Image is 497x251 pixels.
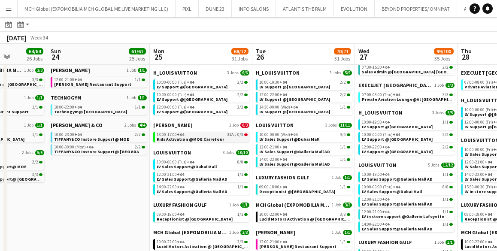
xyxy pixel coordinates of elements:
span: 1/1 [442,120,449,124]
span: +04 [279,79,287,85]
span: 3 Jobs [227,70,239,76]
a: H_LOUIS VUITTON3 Jobs6/6 [153,70,249,76]
span: SALATA [51,67,90,73]
span: 1/1 [237,212,243,217]
span: 68/72 [231,48,248,54]
span: +04 [74,132,82,137]
span: 2 Jobs [124,123,136,128]
span: H_LOUIS VUITTON [153,70,197,76]
span: 1 Job [127,68,136,73]
span: LV Sales Support@Galleria Mall AD [362,226,433,232]
button: DUNE 23 [199,0,232,17]
span: LV Sales Support@Dubai Mall [362,189,422,194]
span: 2/2 [237,93,243,97]
span: 3 Jobs [223,150,234,155]
a: [PERSON_NAME] & CO2 Jobs4/4 [51,122,147,128]
a: 14:30-00:00 (Wed)+041/1LV Support @[GEOGRAPHIC_DATA] [259,104,350,114]
span: Receptionist @Saint Laurent [259,189,335,194]
span: 09:00-18:00 [464,212,492,217]
span: 10:00-00:00 (Tue) [157,80,194,85]
span: LV Support @Dubai Mall [362,136,433,142]
span: +04 [393,184,400,190]
span: +04 [177,132,184,137]
div: [PERSON_NAME] & CO2 Jobs4/410:00-23:00+042/2TIFFANY&CO Instore Support@ MOE10:00-00:00 (Mon)+042/... [51,122,147,157]
a: 10:00-19:30+041/1LV Support @[GEOGRAPHIC_DATA] [362,119,453,129]
span: 3/3 [343,203,352,208]
span: 10:00-00:00 (Thu) [362,185,400,189]
a: 10:00-23:00+042/2TIFFANY&CO Instore Support@ MOE [54,132,145,142]
a: LOUIS VUITTON3 Jobs10/10 [153,149,249,156]
span: 0/3 [240,123,249,128]
span: LV Sales Support@Galleria Mall AD [157,189,227,194]
span: 1/1 [442,210,449,214]
span: 3 Jobs [325,123,337,128]
span: 1/1 [442,197,449,202]
span: 12:00-21:00 [362,197,389,202]
span: 1 Job [127,95,136,100]
span: Private Aviation Lounge@Al Maktoum Airport [362,97,465,102]
span: +04 [279,92,287,97]
a: LOUIS VUITTON5 Jobs12/12 [358,162,455,168]
a: TECHNOGYM1 Job1/1 [51,94,147,101]
span: 5/5 [343,70,352,76]
span: LV Sales Support@Galleria Mall AD [362,176,433,182]
a: 18:00-22:00+041/1Technogym@ [GEOGRAPHIC_DATA] [54,104,145,114]
span: +04 [382,119,389,125]
span: 1 Job [24,68,33,73]
a: 12:00-22:00+042/2LV Support @[GEOGRAPHIC_DATA] [362,144,453,154]
div: [DATE] [7,33,27,42]
div: [PERSON_NAME]1 Job0/313:00-17:00+0432A•0/3Kids Activation @MOE Carrefour [153,122,249,149]
span: 2/2 [442,145,449,149]
span: 12:00-21:00 [157,172,184,177]
span: TIFFANY&CO Instore Support@ MOE [54,136,129,142]
span: 07:00-08:00 (Thu) [362,93,400,97]
button: BEYOND PROPERTIES/ OMNIYAT [375,0,457,17]
span: 1/1 [35,95,44,100]
span: 1/1 [442,172,449,177]
a: 14:00-22:00+041/1LV Sales Support@Galleria Mall AD [157,184,248,194]
span: TIFFANY&CO Instore Support@ Dubai Mall [54,149,163,154]
span: 2/2 [340,93,346,97]
span: 12:00-21:00 [259,145,287,149]
span: Salata Restaurant Support [54,82,131,87]
span: 10:00-22:00 [464,240,492,244]
span: +04 [187,104,194,110]
span: +04 [74,77,82,82]
span: 10:00-00:00 (Wed) [259,133,297,137]
span: 2/2 [32,160,38,164]
span: Tue [256,47,266,55]
span: 1/1 [343,230,352,235]
span: 1 Job [434,83,444,88]
span: +04 [382,144,389,150]
span: 1/1 [135,105,141,109]
span: 12:00-21:00 [362,210,389,214]
span: 18:00-22:00 [54,105,82,109]
span: 12/12 [441,163,455,168]
span: 1/1 [445,240,455,245]
span: 12:00-21:00 [54,78,82,82]
span: +04 [382,64,389,70]
a: 12:00-21:00+041/1[PERSON_NAME] Restaurant Support [54,77,145,87]
span: 5 Jobs [428,163,439,168]
span: 1 Job [332,230,341,235]
span: 3/3 [240,230,249,235]
span: 1/1 [340,157,346,162]
span: 8/8 [237,160,243,164]
span: 07:30-15:30 [362,65,389,70]
a: 10:00-00:00 (Thu)+042/2LV Support @[GEOGRAPHIC_DATA] [362,132,453,142]
a: 09:00-18:00+041/1Receptionist @[GEOGRAPHIC_DATA] [259,184,350,194]
span: 14:00-22:00 [464,172,492,177]
span: LV Support @Dubai Mall [259,84,330,90]
span: MCH Global (EXPOMOBILIA MCH GLOBAL ME LIVE MARKETING LLC) [256,202,330,208]
a: H_LOUIS VUITTON3 Jobs5/5 [256,70,352,76]
span: +04 [279,239,287,245]
span: 3/3 [442,93,449,97]
span: Technogym@ Marina Mall [54,109,127,115]
span: +04 [86,144,93,150]
span: 3/3 [340,212,346,217]
span: LV Sales Support@Galleria Mall AD [259,161,330,167]
span: 1/1 [32,105,38,109]
a: EXECUJET [GEOGRAPHIC_DATA]1 Job3/3 [358,82,455,88]
span: 10:00-18:00 [362,172,389,177]
button: INFO SALONS [232,0,276,17]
